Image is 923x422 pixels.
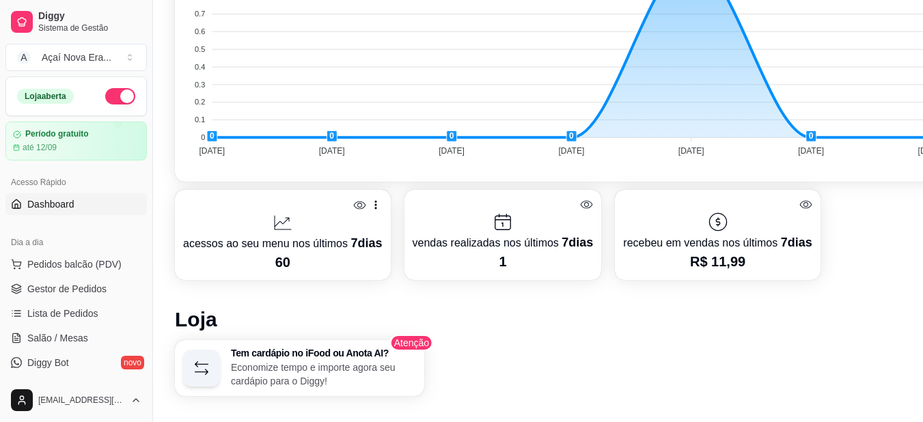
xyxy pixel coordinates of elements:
[42,51,111,64] div: Açaí Nova Era ...
[25,129,89,139] article: Período gratuito
[199,146,225,156] tspan: [DATE]
[27,356,69,369] span: Diggy Bot
[195,27,205,36] tspan: 0.6
[390,335,433,351] span: Atenção
[27,257,122,271] span: Pedidos balcão (PDV)
[183,253,383,272] p: 60
[5,171,147,193] div: Acesso Rápido
[183,234,383,253] p: acessos ao seu menu nos últimos
[23,142,57,153] article: até 12/09
[27,331,88,345] span: Salão / Mesas
[195,81,205,89] tspan: 0.3
[350,236,382,250] span: 7 dias
[623,233,812,252] p: recebeu em vendas nos últimos
[195,115,205,124] tspan: 0.1
[231,348,416,358] h3: Tem cardápio no iFood ou Anota AI?
[413,252,594,271] p: 1
[562,236,593,249] span: 7 dias
[413,233,594,252] p: vendas realizadas nos últimos
[319,146,345,156] tspan: [DATE]
[5,253,147,275] button: Pedidos balcão (PDV)
[5,303,147,324] a: Lista de Pedidos
[5,327,147,349] a: Salão / Mesas
[195,63,205,71] tspan: 0.4
[798,146,824,156] tspan: [DATE]
[5,122,147,160] a: Período gratuitoaté 12/09
[27,282,107,296] span: Gestor de Pedidos
[27,307,98,320] span: Lista de Pedidos
[5,352,147,374] a: Diggy Botnovo
[5,44,147,71] button: Select a team
[17,51,31,64] span: A
[38,395,125,406] span: [EMAIL_ADDRESS][DOMAIN_NAME]
[5,376,147,398] a: KDS
[623,252,812,271] p: R$ 11,99
[5,231,147,253] div: Dia a dia
[195,10,205,18] tspan: 0.7
[195,98,205,106] tspan: 0.2
[678,146,704,156] tspan: [DATE]
[781,236,812,249] span: 7 dias
[175,340,424,396] button: Tem cardápio no iFood ou Anota AI?Economize tempo e importe agora seu cardápio para o Diggy!
[38,10,141,23] span: Diggy
[27,197,74,211] span: Dashboard
[201,133,205,141] tspan: 0
[558,146,584,156] tspan: [DATE]
[5,193,147,215] a: Dashboard
[5,278,147,300] a: Gestor de Pedidos
[105,88,135,104] button: Alterar Status
[17,89,74,104] div: Loja aberta
[5,384,147,417] button: [EMAIL_ADDRESS][DOMAIN_NAME]
[5,5,147,38] a: DiggySistema de Gestão
[38,23,141,33] span: Sistema de Gestão
[231,361,416,388] p: Economize tempo e importe agora seu cardápio para o Diggy!
[195,45,205,53] tspan: 0.5
[439,146,465,156] tspan: [DATE]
